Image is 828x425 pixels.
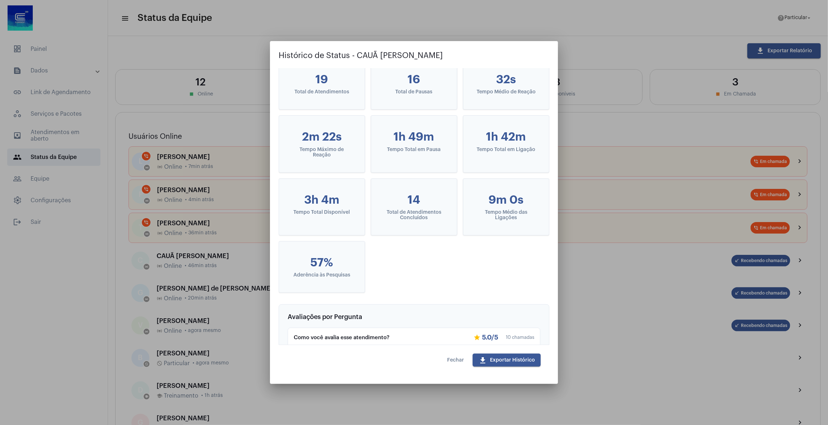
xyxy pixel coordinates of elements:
div: 14 [383,193,445,207]
div: 2m 22s [291,130,353,144]
div: 1h 42m [475,130,537,144]
span: 5.0/5 [482,334,498,341]
div: Tempo Máximo de Reação [291,147,353,158]
span: Fechar [447,358,464,363]
div: 3h 4m [291,193,353,207]
div: Total de Atendimentos Concluídos [383,210,445,221]
h2: Histórico de Status - CAUÃ [PERSON_NAME] [279,50,549,61]
div: 19 [291,73,353,87]
div: Como você avalia esse atendimento? [294,335,468,341]
div: 1h 49m [383,130,445,144]
button: Fechar [441,354,470,367]
div: Tempo Total Disponível [291,210,353,215]
div: Tempo Médio de Reação [475,89,537,95]
span: Exportar Histórico [478,358,535,363]
div: 9m 0s [475,193,537,207]
div: Total de Pausas [383,89,445,95]
div: 10 chamadas [505,335,534,340]
div: Tempo Total em Pausa [383,147,445,152]
mat-icon: download [478,356,487,365]
h3: Avaliações por Pergunta [288,313,540,320]
div: Total de Atendimentos [291,89,353,95]
div: 16 [383,73,445,87]
button: Exportar Histórico [473,354,541,367]
div: Tempo Total em Ligação [475,147,537,152]
div: 32s [475,73,537,87]
mat-icon: star [473,334,481,341]
div: 57% [291,256,353,270]
div: Aderência às Pesquisas [291,273,353,278]
div: Tempo Médio das Ligações [475,210,537,221]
